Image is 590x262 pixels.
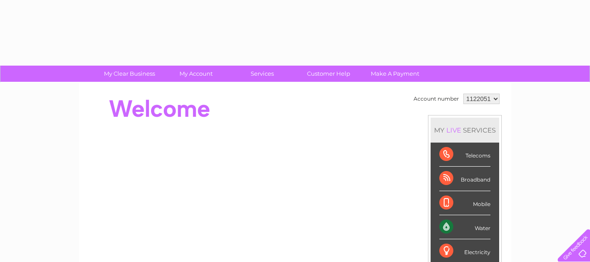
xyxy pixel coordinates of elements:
[226,66,298,82] a: Services
[445,126,463,134] div: LIVE
[439,215,490,239] div: Water
[439,191,490,215] div: Mobile
[411,91,461,106] td: Account number
[293,66,365,82] a: Customer Help
[431,118,499,143] div: MY SERVICES
[439,167,490,191] div: Broadband
[439,143,490,167] div: Telecoms
[160,66,232,82] a: My Account
[359,66,431,82] a: Make A Payment
[93,66,166,82] a: My Clear Business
